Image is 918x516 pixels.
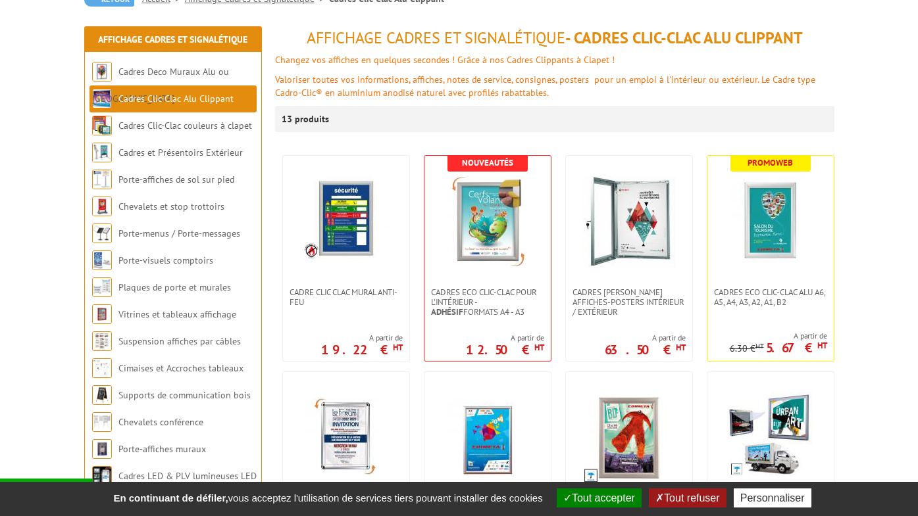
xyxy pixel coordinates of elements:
strong: En continuant de défiler, [113,492,228,504]
img: Cadres Deco Muraux Alu ou Bois [92,62,112,82]
span: Cadres Eco Clic-Clac alu A6, A5, A4, A3, A2, A1, B2 [714,287,827,307]
img: Cadres LED & PLV lumineuses LED [92,466,112,486]
img: Cimaises et Accroches tableaux [92,358,112,378]
button: Tout accepter [557,488,642,507]
a: Cadres Eco Clic-Clac alu A6, A5, A4, A3, A2, A1, B2 [707,287,834,307]
img: Cadre Clic-Clac Alu affiches tous formats [442,392,534,484]
a: Suspension affiches par câbles [118,335,241,347]
span: Cadres Eco Clic-Clac pour l'intérieur - formats A4 - A3 [431,287,544,317]
strong: Adhésif [431,306,463,317]
a: Porte-affiches muraux [118,443,206,455]
sup: HT [755,341,764,350]
img: Cadres vitrines affiches-posters intérieur / extérieur [583,176,675,268]
sup: HT [676,342,686,353]
span: Affichage Cadres et Signalétique [307,28,565,48]
img: Chevalets et stop trottoirs [92,197,112,216]
p: 63.50 € [605,346,686,354]
img: Porte-menus / Porte-messages [92,223,112,243]
p: 6.30 € [730,344,764,354]
a: Cadres Clic-Clac Alu Clippant [118,93,234,105]
img: Vitrines et tableaux affichage [92,304,112,324]
sup: HT [534,342,544,353]
a: Porte-affiches de sol sur pied [118,174,234,185]
img: Porte-affiches de sol sur pied [92,170,112,189]
a: Cadres Deco Muraux Alu ou [GEOGRAPHIC_DATA] [92,66,229,105]
img: Cadres Eco Clic-Clac pour l'intérieur - <strong>Adhésif</strong> formats A4 - A3 [442,176,534,268]
sup: HT [817,340,827,351]
font: Valoriser toutes vos informations, affiches, notes de service, consignes, posters pour un emploi ... [275,74,815,99]
a: Cadres LED & PLV lumineuses LED [118,470,257,482]
img: Cadres Cadro-Clic® Alu coins chromés tous formats affiches [300,392,392,484]
span: A partir de [321,333,403,343]
img: Cadres Clic-Clac couleurs à clapet [92,116,112,135]
a: Affichage Cadres et Signalétique [98,34,247,45]
img: Chevalets conférence [92,412,112,432]
a: Cadres Clic-Clac couleurs à clapet [118,120,252,131]
span: A partir de [466,333,544,343]
p: 12.50 € [466,346,544,354]
p: 13 produits [282,106,331,132]
a: Chevalets conférence [118,416,203,428]
p: 19.22 € [321,346,403,354]
button: Personnaliser (fenêtre modale) [734,488,811,507]
a: Chevalets et stop trottoirs [118,200,224,212]
img: Porte-visuels comptoirs [92,250,112,270]
h1: - Cadres Clic-Clac Alu Clippant [275,30,834,47]
span: Cadres [PERSON_NAME] affiches-posters intérieur / extérieur [573,287,686,317]
img: Suspension affiches par câbles [92,331,112,351]
b: Promoweb [748,157,793,168]
sup: HT [393,342,403,353]
a: Vitrines et tableaux affichage [118,308,236,320]
span: vous acceptez l'utilisation de services tiers pouvant installer des cookies [107,492,549,504]
img: Cadre CLIC CLAC Mural ANTI-FEU [303,176,389,261]
img: Cadres et Présentoirs Extérieur [92,143,112,162]
p: 5.67 € [766,344,827,352]
span: A partir de [605,333,686,343]
img: Porte-affiches muraux [92,439,112,459]
a: Porte-menus / Porte-messages [118,227,240,239]
a: Cimaises et Accroches tableaux [118,362,243,374]
span: A partir de [730,331,827,341]
img: Cadres Eco Clic-Clac alu A6, A5, A4, A3, A2, A1, B2 [725,176,817,268]
font: Changez vos affiches en quelques secondes ! Grâce à nos Cadres Clippants à Clapet ! [275,54,615,66]
a: Porte-visuels comptoirs [118,254,213,266]
img: Plaques de porte et murales [92,277,112,297]
img: Cadres Clic-Clac Étanches Sécurisés du A3 au 120 x 160 cm [728,392,813,477]
a: Cadres et Présentoirs Extérieur [118,147,243,158]
img: Supports de communication bois [92,385,112,405]
a: Supports de communication bois [118,389,251,401]
a: Cadres Eco Clic-Clac pour l'intérieur -Adhésifformats A4 - A3 [424,287,551,317]
a: Cadres [PERSON_NAME] affiches-posters intérieur / extérieur [566,287,692,317]
a: Plaques de porte et murales [118,281,231,293]
button: Tout refuser [649,488,726,507]
img: Cadres Etanches Clic-Clac muraux affiches tous formats [583,392,675,484]
span: Cadre CLIC CLAC Mural ANTI-FEU [290,287,403,307]
b: Nouveautés [462,157,513,168]
a: Cadre CLIC CLAC Mural ANTI-FEU [283,287,409,307]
